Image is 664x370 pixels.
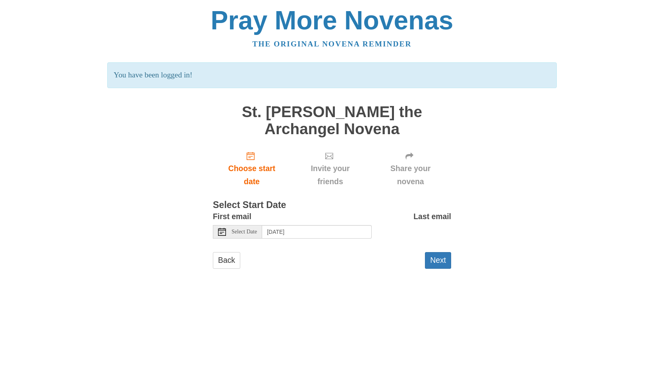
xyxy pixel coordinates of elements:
div: Click "Next" to confirm your start date first. [370,145,451,193]
a: Pray More Novenas [211,6,454,35]
span: Invite your friends [299,162,362,188]
p: You have been logged in! [107,62,556,88]
h1: St. [PERSON_NAME] the Archangel Novena [213,104,451,137]
div: Click "Next" to confirm your start date first. [291,145,370,193]
span: Share your novena [378,162,443,188]
label: First email [213,210,251,223]
a: The original novena reminder [253,40,412,48]
h3: Select Start Date [213,200,451,210]
span: Select Date [232,229,257,235]
a: Choose start date [213,145,291,193]
span: Choose start date [221,162,283,188]
label: Last email [413,210,451,223]
a: Back [213,252,240,268]
button: Next [425,252,451,268]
